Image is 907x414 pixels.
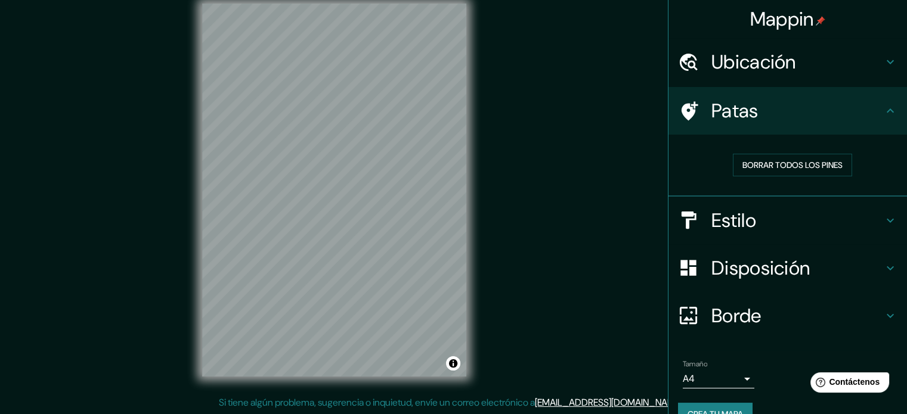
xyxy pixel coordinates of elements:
font: Si tiene algún problema, sugerencia o inquietud, envíe un correo electrónico a [219,396,535,409]
canvas: Mapa [202,4,466,376]
div: Disposición [668,244,907,292]
font: Ubicación [711,49,796,74]
div: Estilo [668,197,907,244]
div: Patas [668,87,907,135]
div: Borde [668,292,907,340]
font: Disposición [711,256,810,281]
button: Activar o desactivar atribución [446,356,460,371]
font: Patas [711,98,759,123]
font: A4 [683,372,695,385]
img: pin-icon.png [816,16,825,26]
font: Borrar todos los pines [742,160,843,170]
div: A4 [683,369,754,388]
font: Estilo [711,208,756,233]
font: Mappin [750,7,814,32]
div: Ubicación [668,38,907,86]
a: [EMAIL_ADDRESS][DOMAIN_NAME] [535,396,682,409]
button: Borrar todos los pines [733,154,852,176]
iframe: Lanzador de widgets de ayuda [801,368,894,401]
font: Tamaño [683,359,707,369]
font: Borde [711,303,761,328]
